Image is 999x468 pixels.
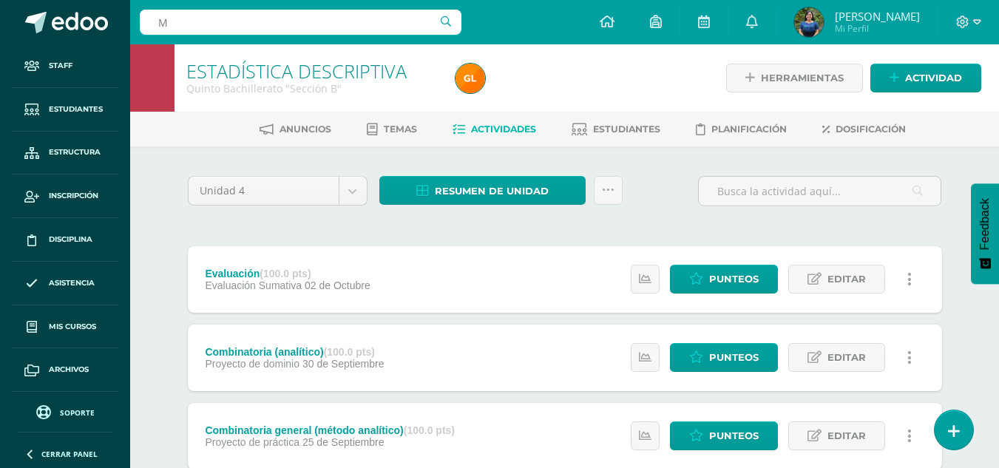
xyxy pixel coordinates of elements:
[404,424,455,436] strong: (100.0 pts)
[367,118,417,141] a: Temas
[140,10,461,35] input: Busca un usuario...
[761,64,844,92] span: Herramientas
[12,305,118,349] a: Mis cursos
[711,123,787,135] span: Planificación
[670,265,778,294] a: Punteos
[794,7,824,37] img: 5914774f7085c63bcd80a4fe3d7f208d.png
[822,118,906,141] a: Dosificación
[49,364,89,376] span: Archivos
[12,348,118,392] a: Archivos
[186,61,438,81] h1: ESTADÍSTICA DESCRIPTIVA
[12,132,118,175] a: Estructura
[189,177,367,205] a: Unidad 4
[836,123,906,135] span: Dosificación
[709,422,759,450] span: Punteos
[324,346,375,358] strong: (100.0 pts)
[49,60,72,72] span: Staff
[12,218,118,262] a: Disciplina
[870,64,981,92] a: Actividad
[12,44,118,88] a: Staff
[205,358,299,370] span: Proyecto de dominio
[12,88,118,132] a: Estudiantes
[49,234,92,245] span: Disciplina
[670,421,778,450] a: Punteos
[456,64,485,93] img: d2cef42ddc62b0eba814593b3d2dc4d6.png
[827,422,866,450] span: Editar
[709,344,759,371] span: Punteos
[971,183,999,284] button: Feedback - Mostrar encuesta
[49,146,101,158] span: Estructura
[835,22,920,35] span: Mi Perfil
[205,279,302,291] span: Evaluación Sumativa
[49,321,96,333] span: Mis cursos
[205,346,384,358] div: Combinatoria (analítico)
[435,177,549,205] span: Resumen de unidad
[260,118,331,141] a: Anuncios
[302,436,385,448] span: 25 de Septiembre
[978,198,992,250] span: Feedback
[200,177,328,205] span: Unidad 4
[280,123,331,135] span: Anuncios
[60,407,95,418] span: Soporte
[835,9,920,24] span: [PERSON_NAME]
[49,277,95,289] span: Asistencia
[593,123,660,135] span: Estudiantes
[12,174,118,218] a: Inscripción
[205,268,370,279] div: Evaluación
[205,424,455,436] div: Combinatoria general (método analítico)
[471,123,536,135] span: Actividades
[302,358,385,370] span: 30 de Septiembre
[41,449,98,459] span: Cerrar panel
[905,64,962,92] span: Actividad
[49,104,103,115] span: Estudiantes
[572,118,660,141] a: Estudiantes
[260,268,311,279] strong: (100.0 pts)
[12,262,118,305] a: Asistencia
[709,265,759,293] span: Punteos
[827,344,866,371] span: Editar
[699,177,941,206] input: Busca la actividad aquí...
[305,279,370,291] span: 02 de Octubre
[186,58,407,84] a: ESTADÍSTICA DESCRIPTIVA
[726,64,863,92] a: Herramientas
[186,81,438,95] div: Quinto Bachillerato 'Sección B'
[384,123,417,135] span: Temas
[670,343,778,372] a: Punteos
[18,401,112,421] a: Soporte
[696,118,787,141] a: Planificación
[49,190,98,202] span: Inscripción
[453,118,536,141] a: Actividades
[827,265,866,293] span: Editar
[205,436,299,448] span: Proyecto de práctica
[379,176,586,205] a: Resumen de unidad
